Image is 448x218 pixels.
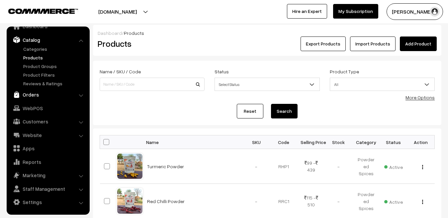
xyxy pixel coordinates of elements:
[8,169,87,181] a: Marketing
[405,95,435,100] a: More Options
[8,142,87,154] a: Apps
[298,149,325,184] td: 99 - 439
[330,78,435,91] span: All
[215,79,319,90] span: Select Status
[298,135,325,149] th: Selling Price
[124,30,144,36] span: Products
[325,135,352,149] th: Stock
[330,68,359,75] label: Product Type
[8,115,87,127] a: Customers
[352,149,380,184] td: Powdered Spices
[287,4,327,19] a: Hire an Expert
[98,30,437,36] div: /
[75,3,160,20] button: [DOMAIN_NAME]
[407,135,435,149] th: Action
[22,45,87,52] a: Categories
[384,197,403,205] span: Active
[22,71,87,78] a: Product Filters
[8,9,78,14] img: COMMMERCE
[8,156,87,168] a: Reports
[215,78,319,91] span: Select Status
[143,135,243,149] th: Name
[330,79,434,90] span: All
[100,68,141,75] label: Name / SKU / Code
[325,149,352,184] td: -
[243,135,270,149] th: SKU
[380,135,407,149] th: Status
[98,38,204,49] h2: Products
[147,164,184,169] a: Turmeric Powder
[270,149,298,184] td: RHP1
[237,104,263,118] a: Reset
[301,36,346,51] button: Export Products
[430,7,440,17] img: user
[8,89,87,101] a: Orders
[352,135,380,149] th: Category
[147,198,185,204] a: Red Chilli Powder
[98,30,122,36] a: Dashboard
[384,162,403,171] span: Active
[8,183,87,195] a: Staff Management
[270,135,298,149] th: Code
[333,4,378,19] a: My Subscription
[100,78,205,91] input: Name / SKU / Code
[8,196,87,208] a: Settings
[215,68,229,75] label: Status
[22,63,87,70] a: Product Groups
[422,200,423,204] img: Menu
[8,7,66,15] a: COMMMERCE
[8,34,87,46] a: Catalog
[350,36,396,51] a: Import Products
[387,3,443,20] button: [PERSON_NAME]
[243,149,270,184] td: -
[22,80,87,87] a: Reviews & Ratings
[271,104,298,118] button: Search
[422,165,423,169] img: Menu
[8,129,87,141] a: Website
[22,54,87,61] a: Products
[8,102,87,114] a: WebPOS
[400,36,437,51] a: Add Product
